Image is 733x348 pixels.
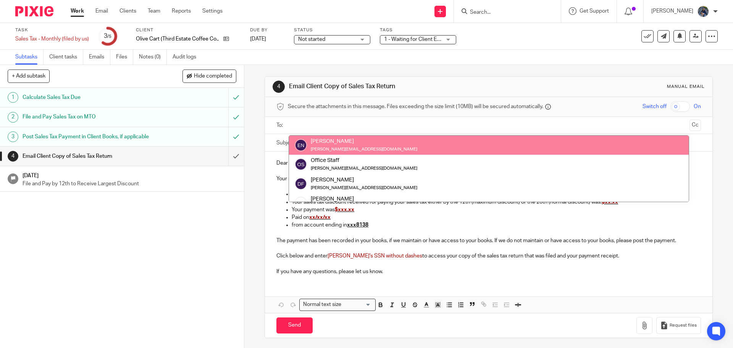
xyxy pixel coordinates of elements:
[23,92,155,103] h1: Calculate Sales Tax Due
[299,299,376,311] div: Search for option
[469,9,538,16] input: Search
[276,317,313,334] input: Send
[295,158,307,170] img: svg%3E
[173,50,202,65] a: Audit logs
[23,170,236,180] h1: [DATE]
[689,120,701,131] button: Cc
[8,112,18,123] div: 2
[651,7,693,15] p: [PERSON_NAME]
[23,180,236,188] p: File and Pay by 12th to Receive Largest Discount
[15,6,53,16] img: Pixie
[8,131,18,142] div: 3
[95,7,108,15] a: Email
[8,151,18,162] div: 4
[295,139,307,151] img: svg%3E
[311,147,417,151] small: [PERSON_NAME][EMAIL_ADDRESS][DOMAIN_NAME]
[643,103,667,110] span: Switch off
[311,157,417,164] div: Office Staff
[347,222,368,228] u: xxx8138
[288,103,543,110] span: Secure the attachments in this message. Files exceeding the size limit (10MB) will be secured aut...
[311,195,383,203] div: [PERSON_NAME]
[697,5,709,18] img: 20210918_184149%20(2).jpg
[311,166,417,170] small: [PERSON_NAME][EMAIL_ADDRESS][DOMAIN_NAME]
[194,73,232,79] span: Hide completed
[273,81,285,93] div: 4
[107,34,111,39] small: /5
[148,7,160,15] a: Team
[276,121,285,129] label: To:
[295,178,307,190] img: svg%3E
[250,27,284,33] label: Due by
[15,35,89,43] div: Sales Tax - Monthly (filed by us)
[15,27,89,33] label: Task
[301,301,343,309] span: Normal text size
[311,176,417,183] div: [PERSON_NAME]
[295,197,307,209] img: _Logo.png
[276,139,296,147] label: Subject:
[116,50,133,65] a: Files
[276,252,701,260] p: Click below and enter to access your copy of the sales tax return that was filed and your payment...
[276,268,701,275] p: If you have any questions, please let us know.
[276,175,701,183] p: Your monthly sales tax return has been filed for [DATE] for Olive Cart (Third Estate Coffee Co., ...
[580,8,609,14] span: Get Support
[172,7,191,15] a: Reports
[136,35,220,43] p: Olive Cart (Third Estate Coffee Co., LLC)
[380,27,456,33] label: Tags
[656,317,701,334] button: Request files
[298,37,325,42] span: Not started
[8,92,18,103] div: 1
[202,7,223,15] a: Settings
[119,7,136,15] a: Clients
[71,7,84,15] a: Work
[104,32,111,40] div: 3
[182,70,236,83] button: Hide completed
[15,50,44,65] a: Subtasks
[289,83,505,91] h1: Email Client Copy of Sales Tax Return
[309,215,331,220] span: xx/xx/xx
[139,50,167,65] a: Notes (0)
[294,27,370,33] label: Status
[335,207,354,212] span: $xxx.xx
[670,322,697,329] span: Request files
[136,27,241,33] label: Client
[292,206,701,214] p: Your payment was
[276,237,701,244] p: The payment has been recorded in your books, if we maintain or have access to your books. If we d...
[23,111,155,123] h1: File and Pay Sales Tax on MTO
[292,214,701,221] p: Paid on
[328,253,422,259] span: [PERSON_NAME]'s SSN without dashes
[49,50,83,65] a: Client tasks
[667,84,705,90] div: Manual email
[384,37,497,42] span: 1 - Waiting for Client Email - Questions/Records
[8,70,50,83] button: + Add subtask
[276,159,701,167] p: Dear [PERSON_NAME] at Olive Cart (Third Estate Coffee Co., LLC),
[292,221,701,229] p: from account ending in
[311,138,417,145] div: [PERSON_NAME]
[344,301,371,309] input: Search for option
[89,50,110,65] a: Emails
[23,151,155,162] h1: Email Client Copy of Sales Tax Return
[250,36,266,42] span: [DATE]
[311,186,417,190] small: [PERSON_NAME][EMAIL_ADDRESS][DOMAIN_NAME]
[602,199,618,205] span: $xx.xx
[694,103,701,110] span: On
[23,131,155,142] h1: Post Sales Tax Payment in Client Books, if applicable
